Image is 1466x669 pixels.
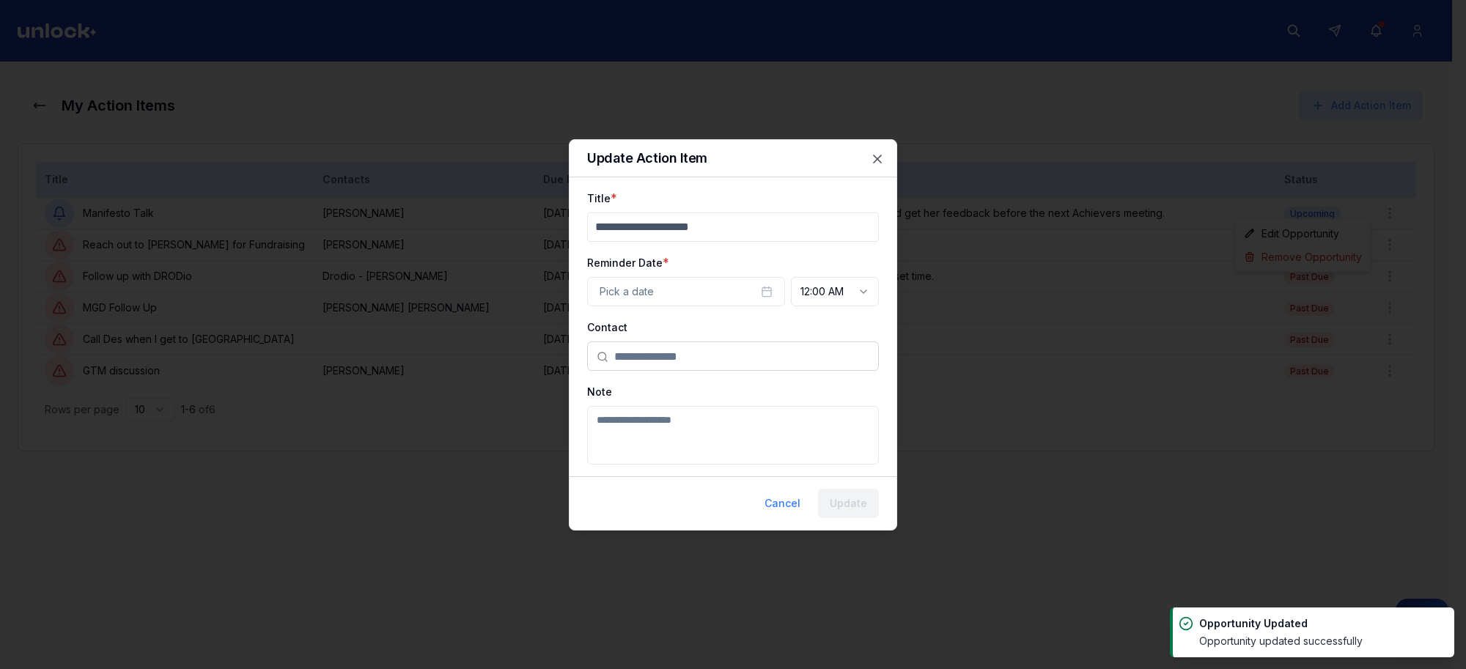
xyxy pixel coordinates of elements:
button: Cancel [753,489,812,518]
h2: Update Action Item [587,152,879,165]
label: Note [587,385,612,398]
span: Pick a date [600,284,654,299]
label: Reminder Date [587,256,663,269]
label: Contact [587,321,627,333]
button: Pick a date [587,277,785,306]
label: Title [587,192,611,204]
